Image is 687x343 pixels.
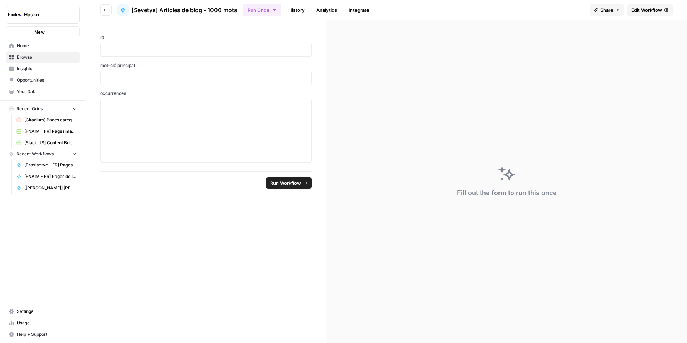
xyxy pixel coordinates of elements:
[17,320,77,326] span: Usage
[100,34,312,41] label: ID
[600,6,613,14] span: Share
[312,4,341,16] a: Analytics
[117,4,237,16] a: [Sevetys] Articles de blog - 1000 mots
[17,88,77,95] span: Your Data
[6,103,80,114] button: Recent Grids
[6,149,80,159] button: Recent Workflows
[24,128,77,135] span: [FNAIM - FR] Pages maison à vendre + ville - 150-300 mots Grid
[13,171,80,182] a: [FNAIM - FR] Pages de liste de résultats d'annonces
[34,28,45,35] span: New
[270,179,301,187] span: Run Workflow
[627,4,673,16] a: Edit Workflow
[6,329,80,340] button: Help + Support
[631,6,662,14] span: Edit Workflow
[17,66,77,72] span: Insights
[24,140,77,146] span: [Slack US] Content Brief & Content Generation - Creation
[6,86,80,97] a: Your Data
[266,177,312,189] button: Run Workflow
[344,4,374,16] a: Integrate
[6,306,80,317] a: Settings
[24,162,77,168] span: [Proxiserve - FR] Pages catégories - 800 mots sans FAQ
[6,52,80,63] a: Browse
[284,4,309,16] a: History
[13,159,80,171] a: [Proxiserve - FR] Pages catégories - 800 mots sans FAQ
[590,4,624,16] button: Share
[132,6,237,14] span: [Sevetys] Articles de blog - 1000 mots
[243,4,281,16] button: Run Once
[6,26,80,37] button: New
[6,317,80,329] a: Usage
[13,137,80,149] a: [Slack US] Content Brief & Content Generation - Creation
[16,151,54,157] span: Recent Workflows
[17,54,77,61] span: Browse
[17,43,77,49] span: Home
[457,188,557,198] div: Fill out the form to run this once
[6,6,80,24] button: Workspace: Haskn
[24,185,77,191] span: [[PERSON_NAME]] [PERSON_NAME] & [PERSON_NAME] LB Test
[17,308,77,315] span: Settings
[24,11,67,18] span: Haskn
[13,182,80,194] a: [[PERSON_NAME]] [PERSON_NAME] & [PERSON_NAME] LB Test
[16,106,43,112] span: Recent Grids
[6,40,80,52] a: Home
[6,74,80,86] a: Opportunities
[17,77,77,83] span: Opportunities
[13,114,80,126] a: [Citadium] Pages catégorie
[24,117,77,123] span: [Citadium] Pages catégorie
[13,126,80,137] a: [FNAIM - FR] Pages maison à vendre + ville - 150-300 mots Grid
[24,173,77,180] span: [FNAIM - FR] Pages de liste de résultats d'annonces
[8,8,21,21] img: Haskn Logo
[6,63,80,74] a: Insights
[100,62,312,69] label: mot-clé principal
[17,331,77,338] span: Help + Support
[100,90,312,97] label: occurrences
